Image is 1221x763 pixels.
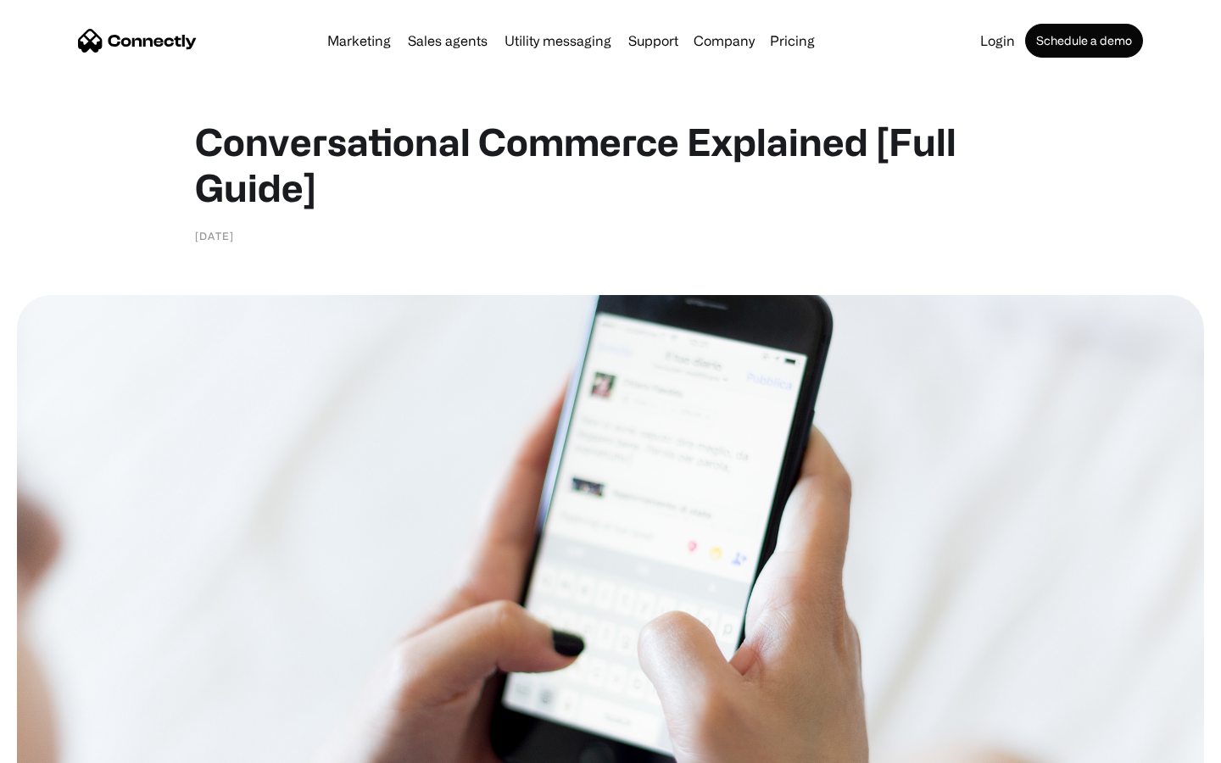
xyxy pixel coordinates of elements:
a: Pricing [763,34,822,47]
a: Sales agents [401,34,494,47]
a: Login [973,34,1022,47]
a: Utility messaging [498,34,618,47]
a: Support [622,34,685,47]
a: Schedule a demo [1025,24,1143,58]
div: Company [694,29,755,53]
ul: Language list [34,733,102,757]
div: [DATE] [195,227,234,244]
aside: Language selected: English [17,733,102,757]
h1: Conversational Commerce Explained [Full Guide] [195,119,1026,210]
a: Marketing [321,34,398,47]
